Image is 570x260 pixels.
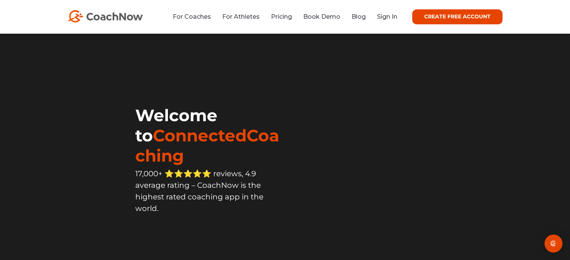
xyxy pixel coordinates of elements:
a: Sign In [377,13,397,20]
a: Blog [352,13,366,20]
span: 17,000+ ⭐️⭐️⭐️⭐️⭐️ reviews, 4.9 average rating – CoachNow is the highest rated coaching app in th... [135,169,263,213]
a: For Athletes [222,13,260,20]
a: For Coaches [173,13,211,20]
span: ConnectedCoaching [135,125,279,166]
h1: Welcome to [135,105,285,166]
a: CREATE FREE ACCOUNT [412,9,503,24]
div: Open Intercom Messenger [545,235,563,253]
a: Pricing [271,13,292,20]
iframe: Embedded CTA [135,230,285,253]
a: Book Demo [303,13,340,20]
img: CoachNow Logo [68,10,143,22]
